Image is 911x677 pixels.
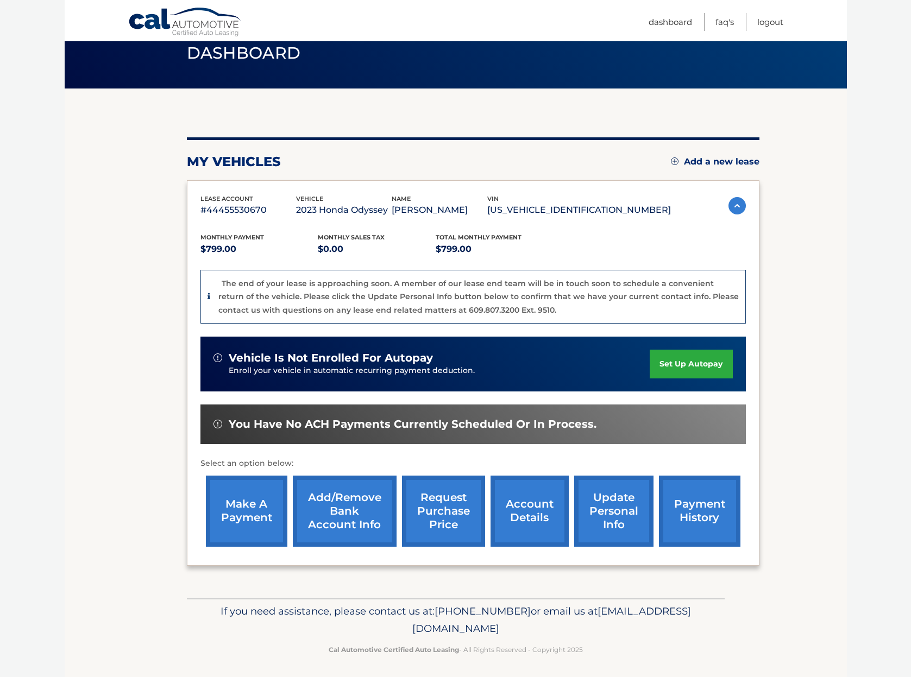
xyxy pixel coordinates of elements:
a: Cal Automotive [128,7,242,39]
span: Monthly Payment [200,233,264,241]
span: vehicle is not enrolled for autopay [229,351,433,365]
a: FAQ's [715,13,734,31]
p: [PERSON_NAME] [392,203,487,218]
p: 2023 Honda Odyssey [296,203,392,218]
img: accordion-active.svg [728,197,746,214]
a: make a payment [206,476,287,547]
img: alert-white.svg [213,353,222,362]
strong: Cal Automotive Certified Auto Leasing [329,646,459,654]
span: name [392,195,411,203]
a: account details [491,476,569,547]
span: Total Monthly Payment [436,233,522,241]
a: update personal info [574,476,654,547]
a: Dashboard [649,13,692,31]
a: set up autopay [650,350,732,378]
img: alert-white.svg [213,420,222,428]
span: Dashboard [187,43,301,63]
a: request purchase price [402,476,485,547]
a: Add a new lease [671,156,759,167]
p: $0.00 [318,242,436,257]
p: If you need assistance, please contact us at: or email us at [194,603,718,637]
p: - All Rights Reserved - Copyright 2025 [194,644,718,655]
span: [PHONE_NUMBER] [435,605,531,617]
p: $799.00 [200,242,318,257]
span: Monthly sales Tax [318,233,385,241]
a: Add/Remove bank account info [293,476,397,547]
h2: my vehicles [187,154,281,170]
a: payment history [659,476,740,547]
p: $799.00 [436,242,554,257]
p: Enroll your vehicle in automatic recurring payment deduction. [229,365,650,377]
p: The end of your lease is approaching soon. A member of our lease end team will be in touch soon t... [218,279,739,315]
span: vehicle [296,195,323,203]
span: You have no ACH payments currently scheduled or in process. [229,417,596,431]
p: Select an option below: [200,457,746,470]
p: #44455530670 [200,203,296,218]
a: Logout [757,13,783,31]
span: lease account [200,195,253,203]
p: [US_VEHICLE_IDENTIFICATION_NUMBER] [487,203,671,218]
img: add.svg [671,157,678,165]
span: vin [487,195,499,203]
